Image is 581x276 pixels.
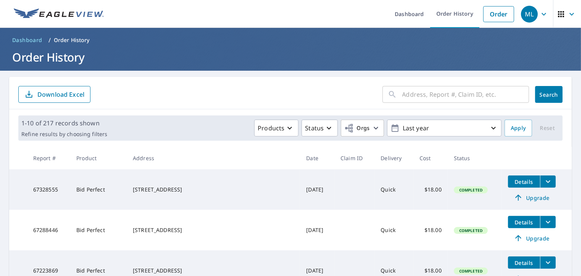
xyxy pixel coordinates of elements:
[511,123,526,133] span: Apply
[341,120,384,136] button: Orgs
[9,49,572,65] h1: Order History
[508,232,556,244] a: Upgrade
[14,8,104,20] img: EV Logo
[254,120,299,136] button: Products
[21,119,107,128] p: 1-10 of 217 records shown
[513,234,551,243] span: Upgrade
[133,226,294,234] div: [STREET_ADDRESS]
[402,84,529,105] input: Address, Report #, Claim ID, etc.
[413,210,448,250] td: $18.00
[387,120,502,136] button: Last year
[27,210,70,250] td: 67288446
[70,210,127,250] td: Bid Perfect
[521,6,538,23] div: ML
[70,169,127,210] td: Bid Perfect
[9,34,572,46] nav: breadcrumb
[375,147,414,169] th: Delivery
[513,193,551,202] span: Upgrade
[300,169,334,210] td: [DATE]
[540,175,556,188] button: filesDropdownBtn-67328555
[535,86,563,103] button: Search
[508,257,540,269] button: detailsBtn-67223869
[513,219,536,226] span: Details
[344,123,370,133] span: Orgs
[12,36,42,44] span: Dashboard
[300,147,334,169] th: Date
[400,122,489,135] p: Last year
[27,169,70,210] td: 67328555
[455,228,487,233] span: Completed
[258,123,284,133] p: Products
[54,36,90,44] p: Order History
[127,147,300,169] th: Address
[133,267,294,274] div: [STREET_ADDRESS]
[37,90,84,99] p: Download Excel
[302,120,338,136] button: Status
[541,91,557,98] span: Search
[334,147,374,169] th: Claim ID
[18,86,90,103] button: Download Excel
[413,169,448,210] td: $18.00
[455,268,487,274] span: Completed
[540,257,556,269] button: filesDropdownBtn-67223869
[413,147,448,169] th: Cost
[48,36,51,45] li: /
[9,34,45,46] a: Dashboard
[70,147,127,169] th: Product
[375,210,414,250] td: Quick
[540,216,556,228] button: filesDropdownBtn-67288446
[505,120,532,136] button: Apply
[508,216,540,228] button: detailsBtn-67288446
[21,131,107,138] p: Refine results by choosing filters
[508,175,540,188] button: detailsBtn-67328555
[508,192,556,204] a: Upgrade
[300,210,334,250] td: [DATE]
[455,187,487,193] span: Completed
[133,186,294,193] div: [STREET_ADDRESS]
[27,147,70,169] th: Report #
[305,123,324,133] p: Status
[513,178,536,185] span: Details
[448,147,502,169] th: Status
[483,6,514,22] a: Order
[513,259,536,266] span: Details
[375,169,414,210] td: Quick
